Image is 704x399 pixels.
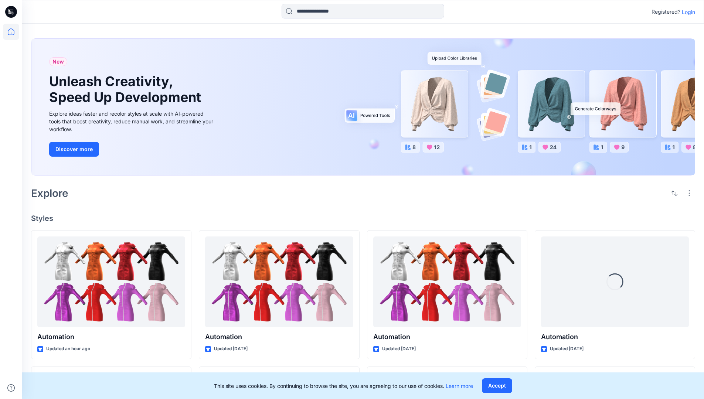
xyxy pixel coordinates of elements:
p: Automation [205,332,353,342]
p: Updated [DATE] [550,345,584,353]
p: Updated an hour ago [46,345,90,353]
p: This site uses cookies. By continuing to browse the site, you are agreeing to our use of cookies. [214,382,473,390]
p: Automation [373,332,521,342]
button: Discover more [49,142,99,157]
p: Automation [37,332,185,342]
h4: Styles [31,214,695,223]
h1: Unleash Creativity, Speed Up Development [49,74,204,105]
span: New [52,57,64,66]
h2: Explore [31,187,68,199]
p: Updated [DATE] [382,345,416,353]
p: Updated [DATE] [214,345,248,353]
a: Learn more [446,383,473,389]
div: Explore ideas faster and recolor styles at scale with AI-powered tools that boost creativity, red... [49,110,215,133]
p: Login [682,8,695,16]
a: Discover more [49,142,215,157]
a: Automation [205,236,353,328]
button: Accept [482,378,512,393]
p: Registered? [652,7,680,16]
a: Automation [373,236,521,328]
p: Automation [541,332,689,342]
a: Automation [37,236,185,328]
